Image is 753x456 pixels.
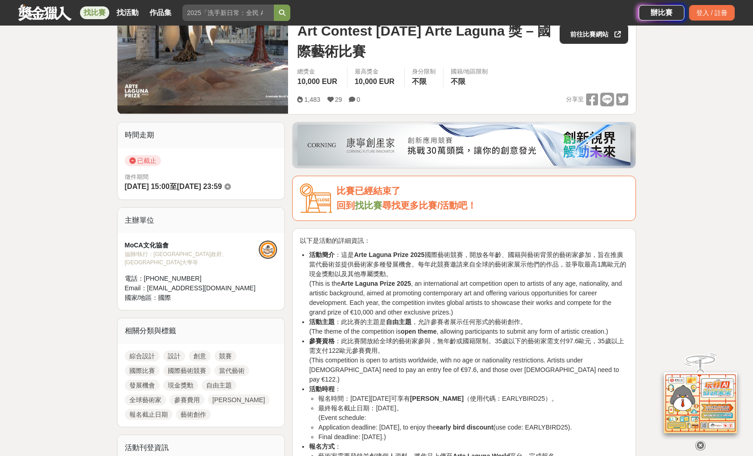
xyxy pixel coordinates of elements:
a: 藝術創作 [176,409,211,420]
span: 尋找更多比賽/活動吧！ [382,200,476,210]
div: 國籍/地區限制 [451,67,488,76]
a: [PERSON_NAME] [208,394,270,405]
div: Email： [EMAIL_ADDRESS][DOMAIN_NAME] [125,283,259,293]
div: 主辦單位 [117,208,285,233]
li: ：這是 國際藝術競賽，開放各年齡、國籍與藝術背景的藝術家參加，旨在推廣當代藝術並提供藝術家多種發展機會。每年此競賽邀請來自全球的藝術家展示他們的作品，並爭取最高1萬歐元的現金獎勳以及其他專屬獎勳... [309,250,628,317]
img: be6ed63e-7b41-4cb8-917a-a53bd949b1b4.png [298,125,630,166]
div: 相關分類與標籤 [117,318,285,344]
input: 2025「洗手新日常：全民 ALL IN」洗手歌全台徵選 [182,5,274,21]
span: 國家/地區： [125,294,159,301]
strong: 自由主題 [386,318,411,325]
strong: 活動簡介 [309,251,335,258]
span: 徵件期間 [125,173,149,180]
a: 作品集 [146,6,175,19]
strong: [PERSON_NAME] [410,395,464,402]
a: 自由主題 [202,380,236,391]
div: 時間走期 [117,122,285,148]
span: 至 [170,183,177,190]
img: d2146d9a-e6f6-4337-9592-8cefde37ba6b.png [664,372,737,433]
a: 設計 [163,351,185,362]
img: Cover Image [117,0,288,105]
a: 全球藝術家 [125,394,166,405]
span: 最高獎金 [355,67,397,76]
span: 已截止 [125,155,161,166]
strong: 參賽資格 [309,337,335,345]
a: 當代藝術 [214,365,249,376]
a: 辦比賽 [639,5,684,21]
span: [DATE] 23:59 [177,183,222,190]
p: 以下是活動的詳細資訊： [300,236,628,246]
strong: Arte Laguna Prize 2025 [354,251,424,258]
a: 前往比賽網站 [560,24,628,44]
span: 10,000 EUR [297,78,337,85]
strong: open theme [401,328,437,335]
span: 不限 [412,78,427,85]
li: Final deadline: [DATE].) [318,432,628,442]
div: 比賽已經結束了 [336,183,628,199]
span: 1,483 [304,96,320,103]
span: 回到 [336,200,355,210]
div: 身分限制 [412,67,436,76]
strong: Arte Laguna Prize 2025 [341,280,411,287]
a: 參賽費用 [170,394,204,405]
a: 創意 [189,351,211,362]
li: 最終報名截止日期：[DATE]。 (Event schedule: [318,404,628,423]
a: 國際比賽 [125,365,160,376]
li: ：此比賽開放給全球的藝術家參與，無年齡或國籍限制。35歲以下的藝術家需支付97.6歐元，35歲以上需支付122歐元參賽費用。 (This competition is open to artis... [309,336,628,384]
a: 發展機會 [125,380,160,391]
span: 不限 [451,78,465,85]
li: 報名時間：[DATE][DATE]可享有 （使用代碼：EARLYBIRD25）。 [318,394,628,404]
a: 找比賽 [80,6,109,19]
div: 登入 / 註冊 [689,5,735,21]
strong: 活動主題 [309,318,335,325]
div: 協辦/執行： [GEOGRAPHIC_DATA]政府、[GEOGRAPHIC_DATA]大學等 [125,250,259,267]
a: 現金獎勳 [163,380,198,391]
span: 總獎金 [297,67,339,76]
img: Icon [300,183,332,213]
strong: 報名方式 [309,443,335,450]
span: 29 [335,96,342,103]
a: 國際藝術競賽 [163,365,211,376]
a: 找比賽 [355,200,382,210]
div: 電話： [PHONE_NUMBER] [125,274,259,283]
span: 分享至 [566,93,584,106]
a: 綜合設計 [125,351,160,362]
span: [DATE] 15:00 [125,183,170,190]
div: MoCA文化協會 [125,241,259,250]
a: 報名截止日期 [125,409,172,420]
li: ： [309,384,628,442]
span: 國際 [158,294,171,301]
li: Application deadline: [DATE], to enjoy the (use code: EARLYBIRD25). [318,423,628,432]
a: 競賽 [214,351,236,362]
span: 0 [357,96,360,103]
li: ：此比賽的主題是 ，允許參賽者展示任何形式的藝術創作。 (The theme of the competition is , allowing participants to submit an... [309,317,628,336]
strong: 活動時程 [309,385,335,393]
strong: early bird discount [436,424,493,431]
span: 10,000 EUR [355,78,395,85]
a: 找活動 [113,6,142,19]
